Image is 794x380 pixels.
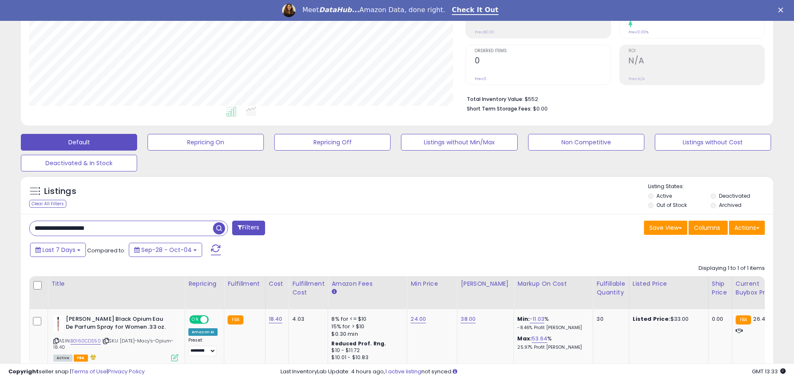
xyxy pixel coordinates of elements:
[752,367,786,375] span: 2025-10-12 13:33 GMT
[517,335,532,342] b: Max:
[29,200,66,208] div: Clear All Filters
[729,221,765,235] button: Actions
[281,368,786,376] div: Last InventoryLab Update: 4 hours ago, not synced.
[269,279,286,288] div: Cost
[633,315,702,323] div: $33.00
[452,6,498,15] a: Check It Out
[129,243,202,257] button: Sep-28 - Oct-04
[331,288,336,296] small: Amazon Fees.
[461,315,476,323] a: 38.00
[53,315,64,332] img: 21xAdTN+G3L._SL40_.jpg
[292,315,321,323] div: 4.03
[148,134,264,151] button: Repricing On
[596,279,625,297] div: Fulfillable Quantity
[596,315,622,323] div: 30
[188,328,218,336] div: Amazon AI
[719,201,741,209] label: Archived
[467,96,523,103] b: Total Inventory Value:
[292,279,324,297] div: Fulfillment Cost
[778,8,786,13] div: Close
[70,337,101,345] a: B0160CDS50
[108,367,145,375] a: Privacy Policy
[633,315,671,323] b: Listed Price:
[53,315,178,360] div: ASIN:
[656,192,672,199] label: Active
[517,345,586,350] p: 25.97% Profit [PERSON_NAME]
[530,315,544,323] a: -11.03
[629,56,764,67] h2: N/A
[331,315,401,323] div: 8% for <= $10
[475,30,494,35] small: Prev: $0.00
[274,134,391,151] button: Repricing Off
[21,155,137,171] button: Deactivated & In Stock
[656,201,687,209] label: Out of Stock
[629,76,645,81] small: Prev: N/A
[331,347,401,354] div: $10 - $11.72
[21,134,137,151] button: Default
[30,243,86,257] button: Last 7 Days
[517,279,589,288] div: Markup on Cost
[411,315,426,323] a: 24.00
[331,340,386,347] b: Reduced Prof. Rng.
[712,279,729,297] div: Ship Price
[51,279,181,288] div: Title
[655,134,771,151] button: Listings without Cost
[517,335,586,350] div: %
[401,134,517,151] button: Listings without Min/Max
[228,315,243,325] small: FBA
[629,49,764,53] span: ROI
[533,105,548,113] span: $0.00
[188,337,218,356] div: Preset:
[411,279,453,288] div: Min Price
[74,355,88,362] span: FBA
[190,316,200,323] span: ON
[644,221,687,235] button: Save View
[517,315,530,323] b: Min:
[44,186,76,197] h5: Listings
[88,354,97,360] i: hazardous material
[689,221,728,235] button: Columns
[53,355,73,362] span: All listings currently available for purchase on Amazon
[719,192,750,199] label: Deactivated
[517,325,586,331] p: -8.46% Profit [PERSON_NAME]
[282,4,296,17] img: Profile image for Georgie
[736,279,779,297] div: Current Buybox Price
[467,93,759,103] li: $552
[87,247,125,254] span: Compared to:
[66,315,167,333] b: [PERSON_NAME] Black Opium Eau De Parfum Spray for Women .33 oz.
[532,335,547,343] a: 53.64
[385,367,421,375] a: 1 active listing
[319,6,359,14] i: DataHub...
[694,224,720,232] span: Columns
[461,279,510,288] div: [PERSON_NAME]
[629,30,649,35] small: Prev: 0.00%
[208,316,221,323] span: OFF
[514,276,593,309] th: The percentage added to the cost of goods (COGS) that forms the calculator for Min & Max prices.
[232,221,265,235] button: Filters
[269,315,283,323] a: 18.40
[53,337,174,350] span: | SKU: [DATE]-Macy's-Opium-18.40
[753,315,767,323] span: 26.41
[43,246,75,254] span: Last 7 Days
[517,315,586,331] div: %
[712,315,726,323] div: 0.00
[8,367,39,375] strong: Copyright
[528,134,644,151] button: Non Competitive
[475,49,611,53] span: Ordered Items
[141,246,192,254] span: Sep-28 - Oct-04
[331,279,403,288] div: Amazon Fees
[71,367,107,375] a: Terms of Use
[475,56,611,67] h2: 0
[228,279,261,288] div: Fulfillment
[648,183,773,191] p: Listing States:
[475,76,486,81] small: Prev: 0
[467,105,532,112] b: Short Term Storage Fees:
[331,323,401,330] div: 15% for > $10
[331,330,401,338] div: $0.30 min
[699,264,765,272] div: Displaying 1 to 1 of 1 items
[8,368,145,376] div: seller snap | |
[331,354,401,361] div: $10.01 - $10.83
[302,6,445,14] div: Meet Amazon Data, done right.
[188,279,220,288] div: Repricing
[633,279,705,288] div: Listed Price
